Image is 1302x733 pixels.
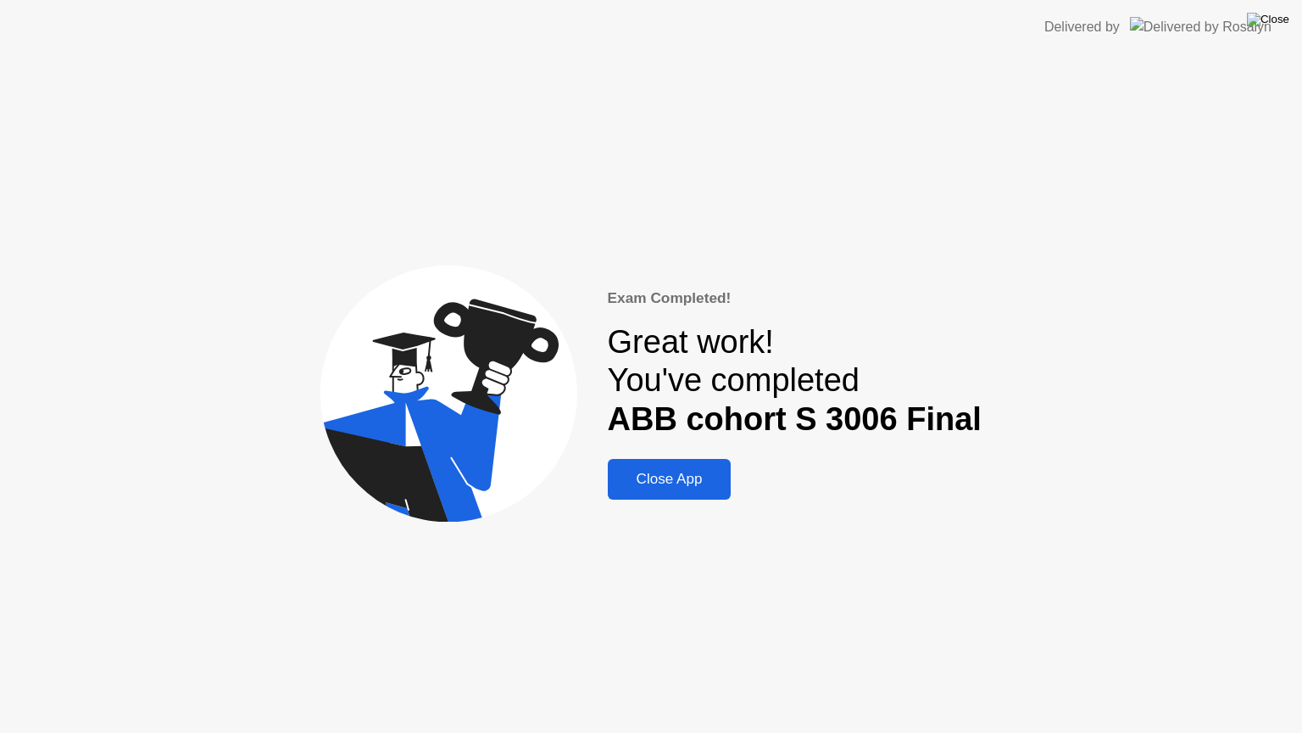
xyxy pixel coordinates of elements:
b: ABB cohort S 3006 Final [608,401,982,437]
div: Close App [613,471,726,488]
div: Exam Completed! [608,288,982,310]
div: Delivered by [1044,17,1120,37]
img: Close [1247,13,1289,26]
img: Delivered by Rosalyn [1130,17,1271,36]
div: Great work! You've completed [608,323,982,439]
button: Close App [608,459,732,500]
